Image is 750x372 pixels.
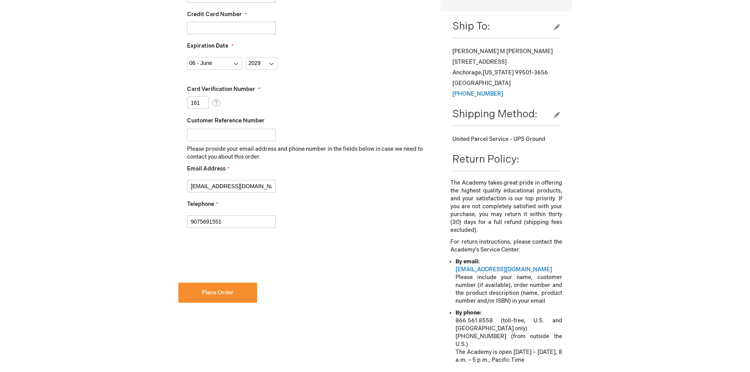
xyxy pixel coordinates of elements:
[452,154,519,166] span: Return Policy:
[456,309,562,364] li: 866.561.8558 (toll-free, U.S. and [GEOGRAPHIC_DATA] only) [PHONE_NUMBER] (from outside the U.S.) ...
[187,145,429,161] p: Please provide your email address and phone number in the fields below in case we need to contact...
[187,43,228,49] span: Expiration Date
[452,91,503,97] a: [PHONE_NUMBER]
[450,238,562,254] p: For return instructions, please contact the Academy’s Service Center:
[456,258,562,305] li: Please include your name, customer number (if available), order number and the product descriptio...
[456,309,481,316] strong: By phone:
[452,46,560,99] div: [PERSON_NAME] M [PERSON_NAME] [STREET_ADDRESS] Anchorage , 99501-3656 [GEOGRAPHIC_DATA]
[483,69,514,76] span: [US_STATE]
[202,289,233,296] span: Place Order
[187,165,226,172] span: Email Address
[178,241,298,271] iframe: reCAPTCHA
[456,266,552,273] a: [EMAIL_ADDRESS][DOMAIN_NAME]
[450,179,562,234] p: The Academy takes great pride in offering the highest quality educational products, and your sati...
[452,108,537,120] span: Shipping Method:
[187,117,265,124] span: Customer Reference Number
[456,258,480,265] strong: By email:
[178,283,257,303] button: Place Order
[187,201,214,207] span: Telephone
[452,20,490,33] span: Ship To:
[452,136,545,143] span: United Parcel Service - UPS Ground
[187,22,276,34] input: Credit Card Number
[187,11,242,18] span: Credit Card Number
[187,86,255,93] span: Card Verification Number
[187,96,209,109] input: Card Verification Number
